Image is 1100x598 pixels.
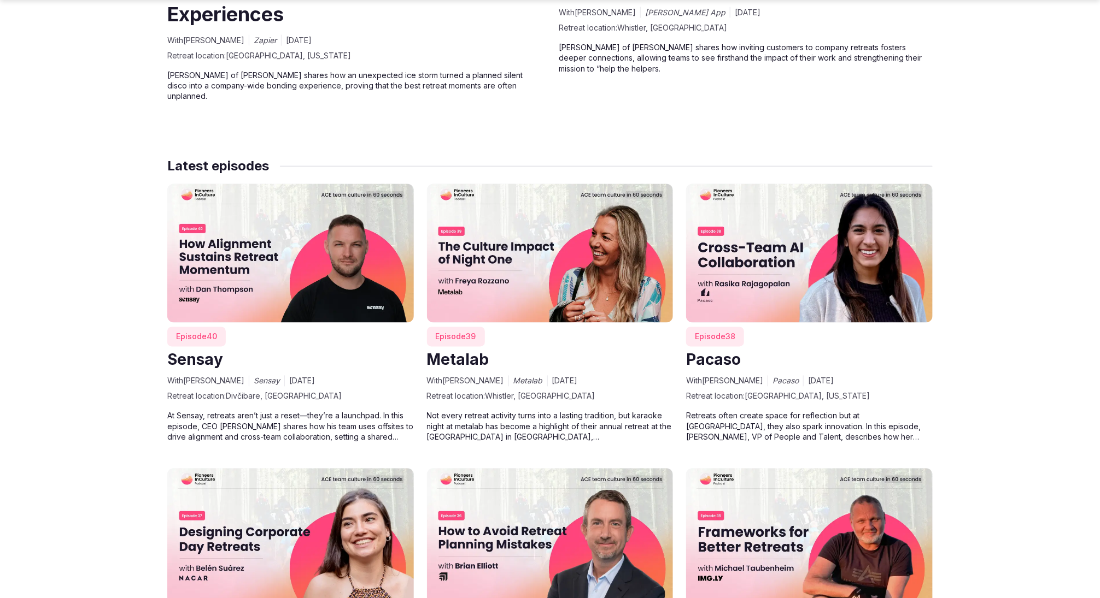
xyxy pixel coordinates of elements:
p: [PERSON_NAME] of [PERSON_NAME] shares how an unexpected ice storm turned a planned silent disco i... [167,70,541,102]
p: At Sensay, retreats aren’t just a reset—they’re a launchpad. In this episode, CEO [PERSON_NAME] s... [167,411,414,442]
span: With [PERSON_NAME] [167,35,244,46]
a: Sensay [167,351,223,369]
span: Retreat location: [GEOGRAPHIC_DATA], [US_STATE] [686,391,933,402]
span: Retreat location: Whistler, [GEOGRAPHIC_DATA] [427,391,674,402]
span: Retreat location: Divčibare, [GEOGRAPHIC_DATA] [167,391,414,402]
span: Episode 40 [176,331,217,342]
span: [DATE] [286,35,312,46]
a: Metalab [427,351,489,369]
img: Metalab [427,184,674,323]
span: Episode 38 [695,331,735,342]
span: With [PERSON_NAME] [427,376,504,387]
span: Sensay [254,376,280,387]
span: With [PERSON_NAME] [686,376,763,387]
span: [PERSON_NAME] App [645,7,725,18]
span: Retreat location: Whistler, [GEOGRAPHIC_DATA] [559,22,933,33]
p: Not every retreat activity turns into a lasting tradition, but karaoke night at metalab has becom... [427,411,674,442]
img: Pacaso [686,184,933,322]
p: Retreats often create space for reflection but at [GEOGRAPHIC_DATA], they also spark innovation. ... [686,411,933,442]
a: Pacaso [686,351,741,369]
span: [DATE] [808,376,834,387]
img: Sensay [167,184,414,322]
span: Pacaso [773,376,799,387]
span: Metalab [513,376,543,387]
span: Retreat location: [GEOGRAPHIC_DATA], [US_STATE] [167,50,541,61]
span: Zapier [254,35,277,46]
span: With [PERSON_NAME] [167,376,244,387]
span: With [PERSON_NAME] [559,7,636,18]
span: Episode 39 [436,331,476,342]
p: [PERSON_NAME] of [PERSON_NAME] shares how inviting customers to company retreats fosters deeper c... [559,42,933,74]
span: [DATE] [552,376,578,387]
h2: Latest episodes [167,158,269,175]
span: [DATE] [289,376,315,387]
span: [DATE] [735,7,760,18]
